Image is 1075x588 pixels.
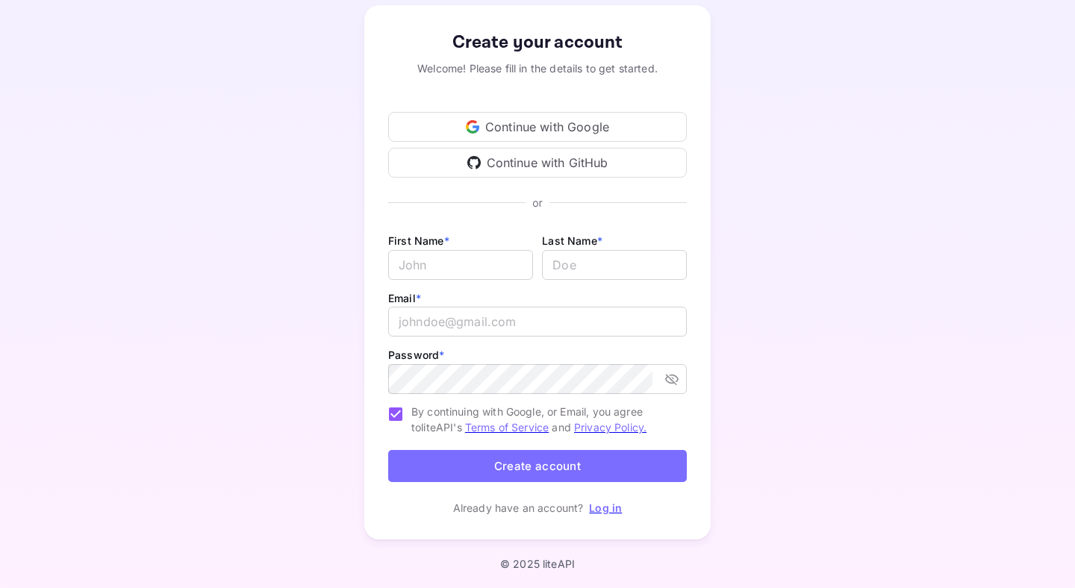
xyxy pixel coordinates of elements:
[388,250,533,280] input: John
[388,29,687,56] div: Create your account
[658,366,685,392] button: toggle password visibility
[542,250,687,280] input: Doe
[465,421,549,434] a: Terms of Service
[500,557,575,570] p: © 2025 liteAPI
[388,348,444,361] label: Password
[542,234,602,247] label: Last Name
[388,60,687,76] div: Welcome! Please fill in the details to get started.
[388,148,687,178] div: Continue with GitHub
[589,501,622,514] a: Log in
[411,404,675,435] span: By continuing with Google, or Email, you agree to liteAPI's and
[388,234,449,247] label: First Name
[388,112,687,142] div: Continue with Google
[388,307,687,337] input: johndoe@gmail.com
[388,450,687,482] button: Create account
[574,421,646,434] a: Privacy Policy.
[453,500,584,516] p: Already have an account?
[388,292,421,304] label: Email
